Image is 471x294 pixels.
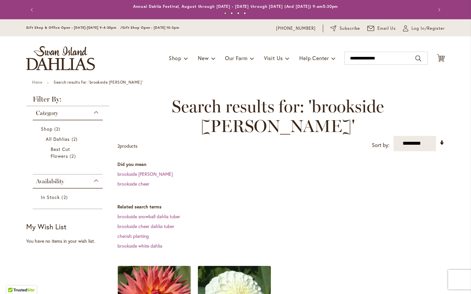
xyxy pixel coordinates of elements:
button: 3 of 4 [237,12,239,14]
span: Availability [36,178,64,185]
span: 2 [72,136,79,142]
a: Log In/Register [403,25,445,32]
a: In Stock 2 [41,194,96,201]
span: All Dahlias [46,136,70,142]
strong: My Wish List [26,222,66,231]
span: Category [36,109,58,117]
a: Shop [41,125,96,132]
label: Sort by: [372,139,390,151]
span: Subscribe [340,25,360,32]
strong: Filter By: [26,96,109,106]
span: Email Us [377,25,396,32]
span: Gift Shop & Office Open - [DATE]-[DATE] 9-4:30pm / [26,25,122,30]
span: 2 [70,153,77,159]
span: Help Center [299,55,329,61]
button: 2 of 4 [231,12,233,14]
button: 4 of 4 [244,12,246,14]
a: brookside snowball dahlia tuber [117,213,180,220]
span: 2 [54,125,62,132]
span: Log In/Register [411,25,445,32]
span: Gift Shop Open - [DATE] 10-3pm [122,25,179,30]
a: All Dahlias [46,136,91,142]
dt: Related search terms [117,204,445,210]
strong: Search results for: 'brookside [PERSON_NAME]' [54,80,143,85]
button: 1 of 4 [224,12,226,14]
a: brookside cheer [117,181,149,187]
span: 2 [61,194,69,201]
a: Subscribe [330,25,360,32]
span: Best Cut Flowers [51,146,70,159]
div: You have no items in your wish list. [26,238,113,244]
span: In Stock [41,194,60,200]
iframe: Launch Accessibility Center [5,271,23,289]
span: Visit Us [264,55,283,61]
p: products [117,141,137,151]
span: New [198,55,209,61]
button: Next [432,3,445,16]
a: brookside cheer dahlia tuber [117,223,174,229]
a: Home [32,80,42,85]
span: Search results for: 'brookside [PERSON_NAME]' [117,97,438,136]
a: brookside [PERSON_NAME] [117,171,173,177]
a: Annual Dahlia Festival, August through [DATE] - [DATE] through [DATE] (And [DATE]) 9-am5:30pm [133,4,338,9]
span: Shop [169,55,182,61]
a: brookside white dahlia [117,243,162,249]
a: Best Cut Flowers [51,146,86,159]
dt: Did you mean [117,161,445,168]
a: Email Us [367,25,396,32]
a: [PHONE_NUMBER] [276,25,316,32]
button: Previous [26,3,39,16]
span: Our Farm [225,55,247,61]
a: store logo [26,46,95,70]
span: 2 [117,143,120,149]
span: Shop [41,126,53,132]
a: cherish planting [117,233,149,239]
